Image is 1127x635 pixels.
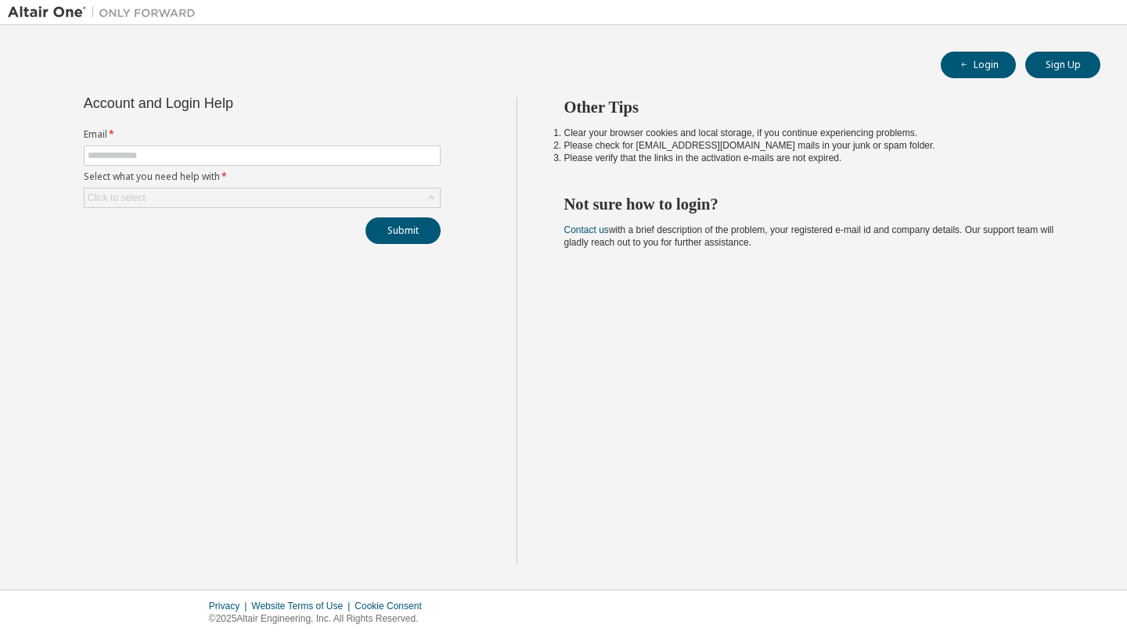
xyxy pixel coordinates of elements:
div: Account and Login Help [84,97,369,109]
label: Select what you need help with [84,170,441,183]
div: Click to select [88,192,146,204]
button: Sign Up [1025,52,1100,78]
img: Altair One [8,5,203,20]
a: Contact us [564,224,609,235]
div: Click to select [85,188,440,207]
h2: Other Tips [564,97,1073,117]
li: Please verify that the links in the activation e-mails are not expired. [564,152,1073,164]
p: © 2025 Altair Engineering, Inc. All Rights Reserved. [209,612,431,626]
h2: Not sure how to login? [564,194,1073,214]
li: Clear your browser cookies and local storage, if you continue experiencing problems. [564,127,1073,139]
button: Submit [365,217,441,244]
button: Login [941,52,1016,78]
label: Email [84,128,441,141]
div: Privacy [209,600,251,612]
div: Cookie Consent [355,600,430,612]
span: with a brief description of the problem, your registered e-mail id and company details. Our suppo... [564,224,1054,248]
div: Website Terms of Use [251,600,355,612]
li: Please check for [EMAIL_ADDRESS][DOMAIN_NAME] mails in your junk or spam folder. [564,139,1073,152]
